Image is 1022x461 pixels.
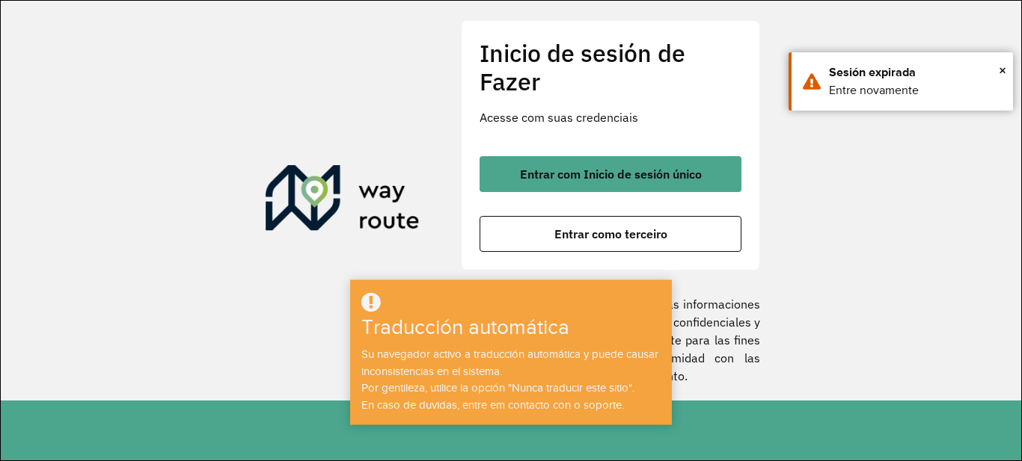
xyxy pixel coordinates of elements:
font: Sesión expirada [829,66,916,78]
font: Entrar com Inicio de sesión único [520,167,702,182]
font: Acesse com suas credenciais [480,110,638,125]
font: × [999,62,1006,78]
div: Sesión expirada [829,64,1002,81]
font: Inicio de sesión de Fazer [480,37,685,97]
font: Entrar como terceiro [554,226,667,241]
button: botón [480,216,741,252]
font: En caso de duvidas, entre em contacto con o soporte. [361,399,624,411]
font: Traducción automática [361,316,569,339]
button: botón [480,156,741,192]
font: Entre novamente [829,84,919,96]
font: Por gentileza, utilice la opción "Nunca traducir este sitio". [361,382,634,394]
font: Su navegador activo a traducción automática y puede causar inconsistencias en el sistema. [361,348,658,377]
button: Cerca [999,59,1006,81]
img: Roteirizador AmbevTech [266,165,420,237]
